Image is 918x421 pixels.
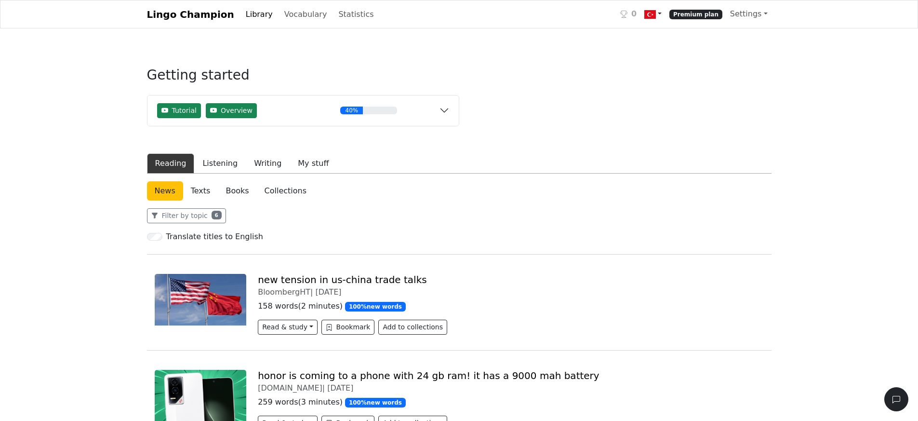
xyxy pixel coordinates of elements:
a: Statistics [334,5,377,24]
a: Lingo Champion [147,5,234,24]
a: News [147,181,183,201]
button: My stuff [290,153,337,174]
span: 100 % new words [345,398,406,407]
span: 0 [631,8,637,20]
button: Writing [246,153,290,174]
span: Overview [221,106,253,116]
span: 100 % new words [345,302,406,312]
button: Listening [194,153,246,174]
img: 960x540 [155,274,247,326]
img: tr.svg [644,9,656,20]
h6: Translate titles to English [166,232,263,241]
button: Filter by topic6 [147,208,226,223]
p: 259 words ( 3 minutes ) [258,396,763,408]
span: Premium plan [669,10,722,19]
span: 6 [212,211,222,219]
button: TutorialOverview40% [147,95,459,126]
a: Texts [183,181,218,201]
button: Reading [147,153,195,174]
a: new tension in us-china trade talks [258,274,427,285]
span: Tutorial [172,106,197,116]
div: BloombergHT | [258,287,763,297]
button: Add to collections [378,320,447,335]
span: Settings [730,9,762,18]
a: honor is coming to a phone with 24 gb ram! it has a 9000 mah battery [258,370,599,381]
button: Read & study [258,320,317,335]
a: Books [218,181,256,201]
span: [DATE] [315,287,341,297]
div: 40% [340,107,363,114]
button: Bookmark [321,320,375,335]
a: Vocabulary [280,5,331,24]
span: [DATE] [327,383,353,393]
span: Tutorial [157,103,201,118]
a: 0 [616,4,640,24]
a: Collections [257,181,314,201]
a: Premium plan [665,4,726,24]
p: 158 words ( 2 minutes ) [258,300,763,312]
span: Overview [206,103,257,118]
a: Settings [726,4,772,24]
div: [DOMAIN_NAME] | [258,383,763,393]
h3: Getting started [147,67,459,91]
a: Library [242,5,277,24]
